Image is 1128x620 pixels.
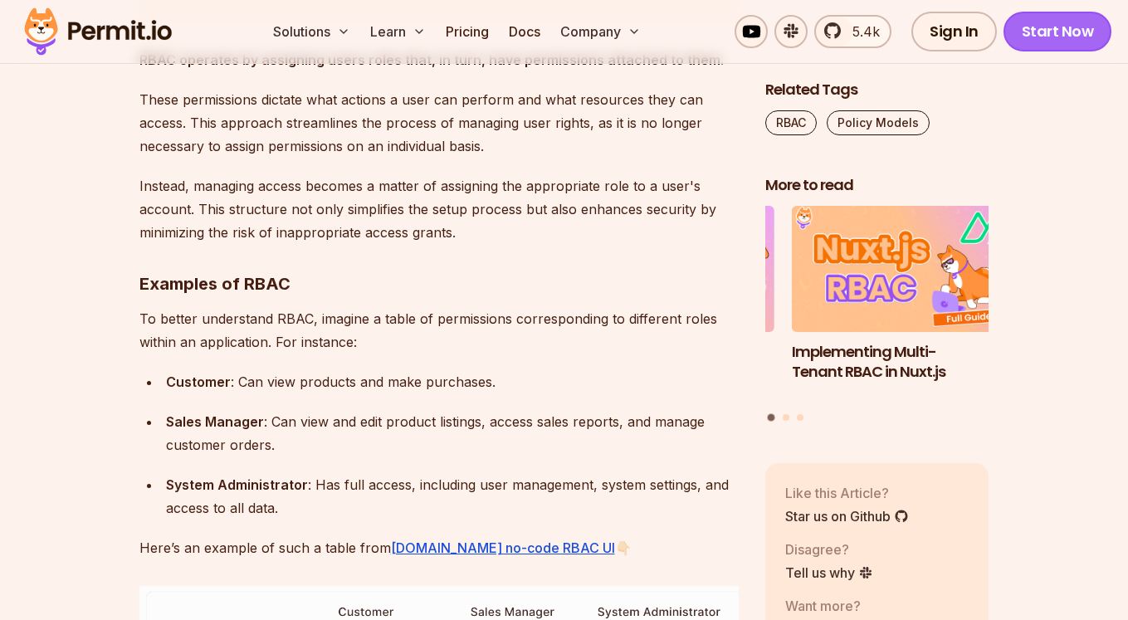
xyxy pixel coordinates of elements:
[785,505,909,525] a: Star us on Github
[17,3,179,60] img: Permit logo
[785,595,915,615] p: Want more?
[765,110,817,135] a: RBAC
[783,413,789,420] button: Go to slide 2
[166,476,308,493] strong: System Administrator
[765,175,989,196] h2: More to read
[139,307,739,354] p: To better understand RBAC, imagine a table of permissions corresponding to different roles within...
[814,15,891,48] a: 5.4k
[166,370,739,393] div: : Can view products and make purchases.
[139,88,739,158] p: These permissions dictate what actions a user can perform and what resources they can access. Thi...
[391,539,615,556] a: [DOMAIN_NAME] no-code RBAC UI
[765,80,989,100] h2: Related Tags
[797,413,803,420] button: Go to slide 3
[785,562,873,582] a: Tell us why
[827,110,930,135] a: Policy Models
[439,15,496,48] a: Pricing
[364,15,432,48] button: Learn
[765,206,989,423] div: Posts
[266,15,357,48] button: Solutions
[166,410,739,456] div: : Can view and edit product listings, access sales reports, and manage customer orders.
[911,12,997,51] a: Sign In
[550,206,774,332] img: Policy-Based Access Control (PBAC) Isn’t as Great as You Think
[792,341,1016,383] h3: Implementing Multi-Tenant RBAC in Nuxt.js
[139,274,291,294] strong: Examples of RBAC
[139,51,724,68] strong: RBAC operates by assigning users roles that, in turn, have permissions attached to them.
[502,15,547,48] a: Docs
[842,22,880,41] span: 5.4k
[550,341,774,403] h3: Policy-Based Access Control (PBAC) Isn’t as Great as You Think
[768,413,775,421] button: Go to slide 1
[792,206,1016,332] img: Implementing Multi-Tenant RBAC in Nuxt.js
[785,539,873,559] p: Disagree?
[139,536,739,559] p: Here’s an example of such a table from 👇🏻
[139,174,739,244] p: Instead, managing access becomes a matter of assigning the appropriate role to a user's account. ...
[166,373,231,390] strong: Customer
[792,206,1016,403] li: 1 of 3
[166,473,739,520] div: : Has full access, including user management, system settings, and access to all data.
[785,482,909,502] p: Like this Article?
[166,413,264,430] strong: Sales Manager
[792,206,1016,403] a: Implementing Multi-Tenant RBAC in Nuxt.jsImplementing Multi-Tenant RBAC in Nuxt.js
[554,15,647,48] button: Company
[550,206,774,403] li: 3 of 3
[1003,12,1112,51] a: Start Now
